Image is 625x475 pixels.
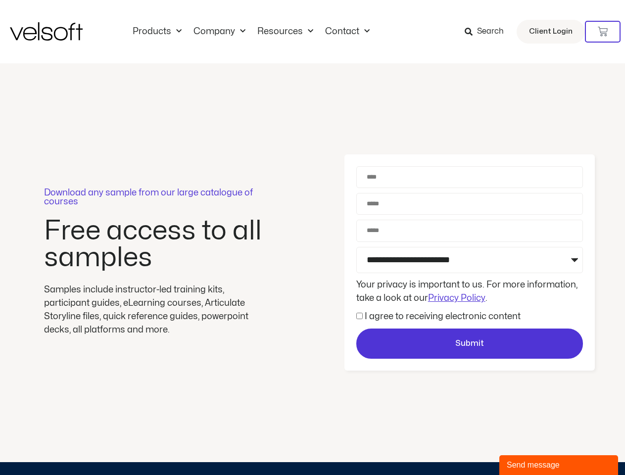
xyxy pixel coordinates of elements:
span: Client Login [529,25,573,38]
p: Download any sample from our large catalogue of courses [44,189,267,206]
span: Submit [455,337,484,350]
div: Samples include instructor-led training kits, participant guides, eLearning courses, Articulate S... [44,283,267,336]
iframe: chat widget [499,453,620,475]
a: ContactMenu Toggle [319,26,376,37]
img: Velsoft Training Materials [10,22,83,41]
a: Privacy Policy [428,294,485,302]
a: ProductsMenu Toggle [127,26,188,37]
label: I agree to receiving electronic content [365,312,521,321]
a: Search [465,23,511,40]
button: Submit [356,329,583,359]
nav: Menu [127,26,376,37]
h2: Free access to all samples [44,218,267,271]
a: ResourcesMenu Toggle [251,26,319,37]
a: CompanyMenu Toggle [188,26,251,37]
div: Your privacy is important to us. For more information, take a look at our . [354,278,585,305]
span: Search [477,25,504,38]
a: Client Login [517,20,585,44]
